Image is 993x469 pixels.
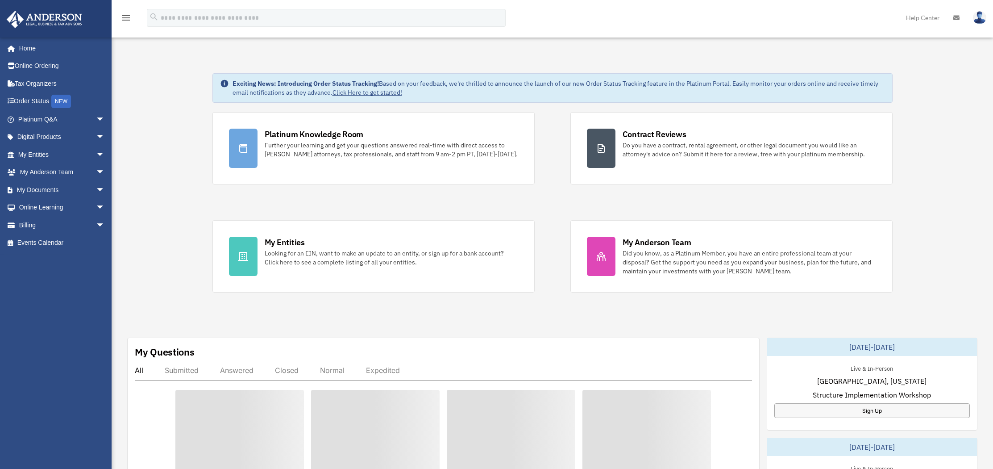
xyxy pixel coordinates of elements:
[265,129,364,140] div: Platinum Knowledge Room
[96,146,114,164] span: arrow_drop_down
[843,363,900,373] div: Live & In-Person
[120,16,131,23] a: menu
[120,13,131,23] i: menu
[623,129,686,140] div: Contract Reviews
[973,11,986,24] img: User Pic
[6,110,118,128] a: Platinum Q&Aarrow_drop_down
[6,216,118,234] a: Billingarrow_drop_down
[275,366,299,375] div: Closed
[366,366,400,375] div: Expedited
[212,112,535,184] a: Platinum Knowledge Room Further your learning and get your questions answered real-time with dire...
[96,199,114,217] span: arrow_drop_down
[767,438,977,456] div: [DATE]-[DATE]
[135,366,143,375] div: All
[233,80,379,88] strong: Exciting News: Introducing Order Status Tracking!
[265,237,305,248] div: My Entities
[212,220,535,293] a: My Entities Looking for an EIN, want to make an update to an entity, or sign up for a bank accoun...
[623,141,876,159] div: Do you have a contract, rental agreement, or other legal document you would like an attorney's ad...
[220,366,253,375] div: Answered
[6,181,118,199] a: My Documentsarrow_drop_down
[96,181,114,199] span: arrow_drop_down
[6,92,118,111] a: Order StatusNEW
[96,110,114,129] span: arrow_drop_down
[767,338,977,356] div: [DATE]-[DATE]
[135,345,195,359] div: My Questions
[774,403,970,418] a: Sign Up
[6,146,118,163] a: My Entitiesarrow_drop_down
[265,249,518,267] div: Looking for an EIN, want to make an update to an entity, or sign up for a bank account? Click her...
[320,366,345,375] div: Normal
[6,128,118,146] a: Digital Productsarrow_drop_down
[6,199,118,217] a: Online Learningarrow_drop_down
[4,11,85,28] img: Anderson Advisors Platinum Portal
[6,163,118,181] a: My Anderson Teamarrow_drop_down
[51,95,71,108] div: NEW
[165,366,199,375] div: Submitted
[96,216,114,234] span: arrow_drop_down
[570,112,893,184] a: Contract Reviews Do you have a contract, rental agreement, or other legal document you would like...
[570,220,893,293] a: My Anderson Team Did you know, as a Platinum Member, you have an entire professional team at your...
[623,249,876,276] div: Did you know, as a Platinum Member, you have an entire professional team at your disposal? Get th...
[332,88,402,96] a: Click Here to get started!
[6,75,118,92] a: Tax Organizers
[265,141,518,159] div: Further your learning and get your questions answered real-time with direct access to [PERSON_NAM...
[96,163,114,182] span: arrow_drop_down
[6,57,118,75] a: Online Ordering
[6,234,118,252] a: Events Calendar
[6,39,114,57] a: Home
[813,389,931,400] span: Structure Implementation Workshop
[817,376,927,386] span: [GEOGRAPHIC_DATA], [US_STATE]
[96,128,114,147] span: arrow_drop_down
[149,12,159,22] i: search
[623,237,691,248] div: My Anderson Team
[233,79,885,97] div: Based on your feedback, we're thrilled to announce the launch of our new Order Status Tracking fe...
